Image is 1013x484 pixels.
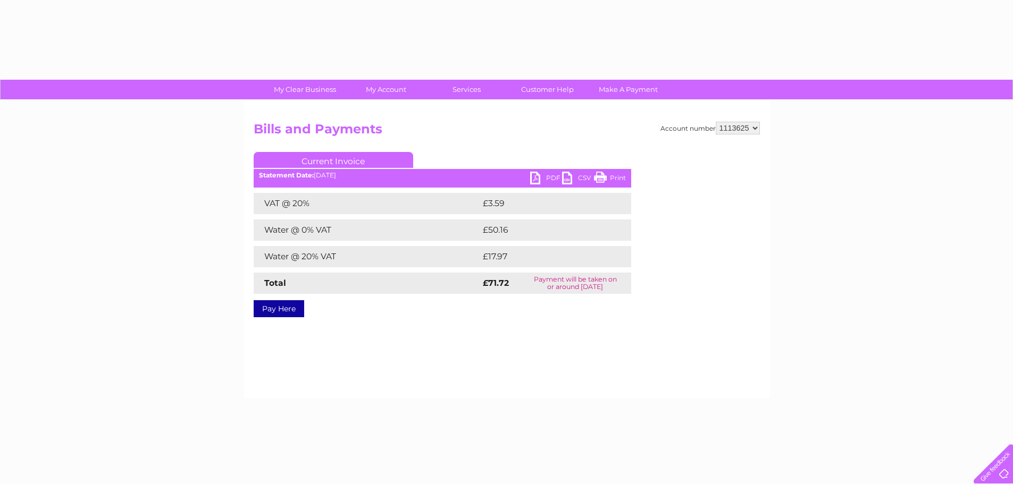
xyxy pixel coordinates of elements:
a: My Account [342,80,430,99]
h2: Bills and Payments [254,122,760,142]
td: Payment will be taken on or around [DATE] [520,273,631,294]
td: VAT @ 20% [254,193,480,214]
div: [DATE] [254,172,631,179]
a: Customer Help [504,80,591,99]
td: £50.16 [480,219,609,241]
a: My Clear Business [261,80,349,99]
strong: Total [264,278,286,288]
a: CSV [562,172,594,187]
a: PDF [530,172,562,187]
td: £3.59 [480,193,606,214]
a: Make A Payment [584,80,672,99]
strong: £71.72 [483,278,509,288]
a: Pay Here [254,300,304,317]
td: £17.97 [480,246,608,267]
td: Water @ 20% VAT [254,246,480,267]
a: Print [594,172,626,187]
a: Current Invoice [254,152,413,168]
b: Statement Date: [259,171,314,179]
div: Account number [660,122,760,134]
td: Water @ 0% VAT [254,219,480,241]
a: Services [423,80,510,99]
